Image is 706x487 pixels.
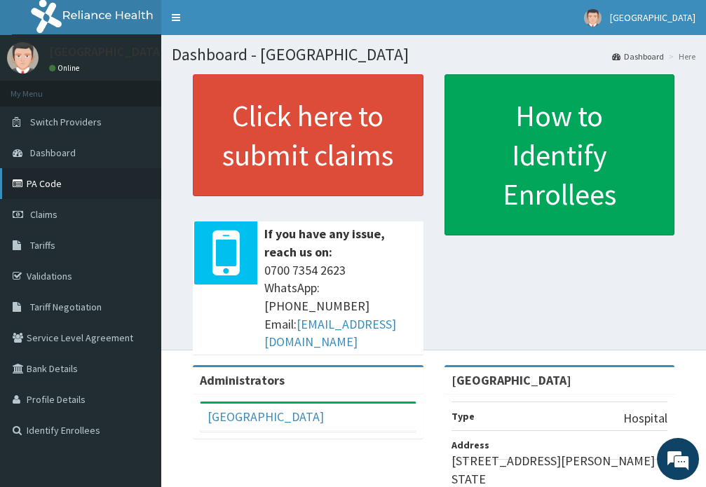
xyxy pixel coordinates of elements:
[665,50,695,62] li: Here
[452,439,489,451] b: Address
[200,372,285,388] b: Administrators
[7,332,267,381] textarea: Type your message and hit 'Enter'
[264,261,416,352] span: 0700 7354 2623 WhatsApp: [PHONE_NUMBER] Email:
[7,42,39,74] img: User Image
[193,74,423,196] a: Click here to submit claims
[30,301,102,313] span: Tariff Negotiation
[610,11,695,24] span: [GEOGRAPHIC_DATA]
[264,316,396,350] a: [EMAIL_ADDRESS][DOMAIN_NAME]
[26,70,57,105] img: d_794563401_company_1708531726252_794563401
[452,372,571,388] strong: [GEOGRAPHIC_DATA]
[230,7,264,41] div: Minimize live chat window
[612,50,664,62] a: Dashboard
[30,208,57,221] span: Claims
[49,63,83,73] a: Online
[452,410,475,423] b: Type
[444,74,675,235] a: How to Identify Enrollees
[30,116,102,128] span: Switch Providers
[30,146,76,159] span: Dashboard
[73,78,236,97] div: Chat with us now
[264,226,385,260] b: If you have any issue, reach us on:
[172,46,695,64] h1: Dashboard - [GEOGRAPHIC_DATA]
[208,409,324,425] a: [GEOGRAPHIC_DATA]
[30,239,55,252] span: Tariffs
[584,9,602,27] img: User Image
[49,46,165,58] p: [GEOGRAPHIC_DATA]
[623,409,667,427] p: Hospital
[81,151,194,293] span: We're online!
